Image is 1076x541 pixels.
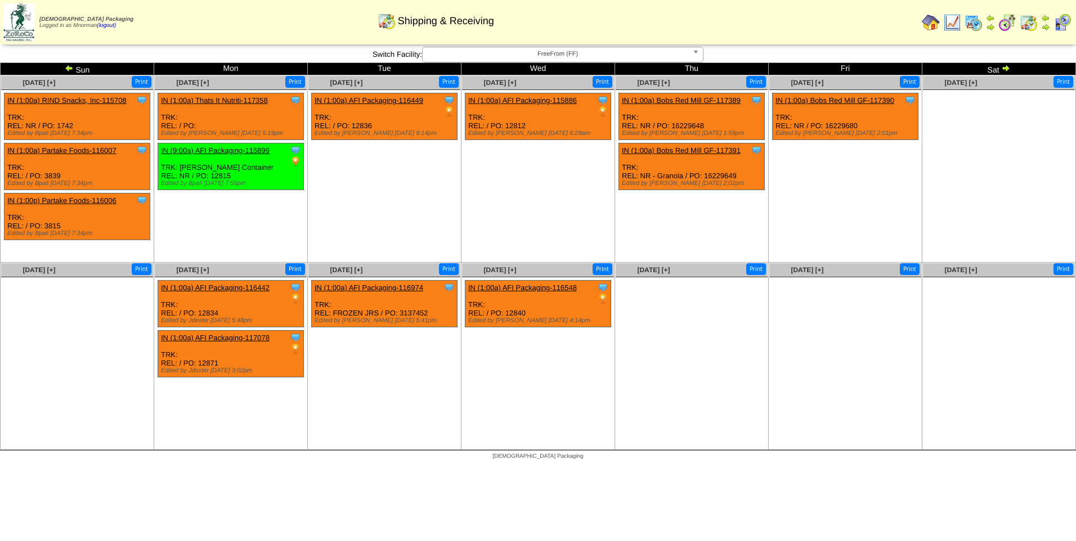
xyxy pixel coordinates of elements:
[427,47,688,61] span: FreeFrom (FF)
[483,79,516,87] a: [DATE] [+]
[39,16,133,22] span: [DEMOGRAPHIC_DATA] Packaging
[492,453,583,459] span: [DEMOGRAPHIC_DATA] Packaging
[468,130,611,137] div: Edited by [PERSON_NAME] [DATE] 6:29am
[751,94,762,106] img: Tooltip
[132,263,151,275] button: Print
[1053,76,1073,88] button: Print
[312,93,458,140] div: TRK: REL: / PO: 12836
[922,63,1076,75] td: Sat
[597,106,608,117] img: PO
[622,130,764,137] div: Edited by [PERSON_NAME] [DATE] 1:59pm
[161,333,270,342] a: IN (1:00a) AFI Packaging-117078
[791,266,823,274] a: [DATE] [+]
[597,293,608,304] img: PO
[154,63,308,75] td: Mon
[597,94,608,106] img: Tooltip
[312,281,458,327] div: TRK: REL: FROZEN JRS / PO: 3137452
[439,76,459,88] button: Print
[65,64,74,73] img: arrowleft.gif
[136,195,147,206] img: Tooltip
[290,293,301,304] img: PO
[398,15,494,27] span: Shipping & Receiving
[132,76,151,88] button: Print
[597,282,608,293] img: Tooltip
[1041,22,1050,31] img: arrowright.gif
[97,22,116,29] a: (logout)
[23,266,55,274] a: [DATE] [+]
[161,283,270,292] a: IN (1:00a) AFI Packaging-116442
[315,96,423,105] a: IN (1:00a) AFI Packaging-116449
[7,196,116,205] a: IN (1:00p) Partake Foods-116006
[900,263,920,275] button: Print
[378,12,396,30] img: calendarinout.gif
[290,145,301,156] img: Tooltip
[158,331,304,377] div: TRK: REL: / PO: 12871
[751,145,762,156] img: Tooltip
[622,146,741,155] a: IN (1:00a) Bobs Red Mill GF-117391
[775,130,918,137] div: Edited by [PERSON_NAME] [DATE] 2:01pm
[315,317,457,324] div: Edited by [PERSON_NAME] [DATE] 5:41pm
[637,266,670,274] a: [DATE] [+]
[176,266,209,274] a: [DATE] [+]
[944,266,977,274] a: [DATE] [+]
[986,22,995,31] img: arrowright.gif
[465,93,611,140] div: TRK: REL: / PO: 12812
[7,96,127,105] a: IN (1:00a) RIND Snacks, Inc-115708
[161,146,270,155] a: IN (9:00a) AFI Packaging-115899
[7,180,150,187] div: Edited by Bpali [DATE] 7:34pm
[158,281,304,327] div: TRK: REL: / PO: 12834
[1053,13,1071,31] img: calendarcustomer.gif
[619,143,765,190] div: TRK: REL: NR - Granola / PO: 16229649
[315,283,423,292] a: IN (1:00a) AFI Packaging-116974
[158,93,304,140] div: TRK: REL: / PO:
[965,13,983,31] img: calendarprod.gif
[290,156,301,167] img: PO
[746,76,766,88] button: Print
[622,180,764,187] div: Edited by [PERSON_NAME] [DATE] 2:02pm
[290,282,301,293] img: Tooltip
[5,143,150,190] div: TRK: REL: / PO: 3839
[1053,263,1073,275] button: Print
[330,266,362,274] a: [DATE] [+]
[3,3,34,41] img: zoroco-logo-small.webp
[285,76,305,88] button: Print
[791,79,823,87] a: [DATE] [+]
[439,263,459,275] button: Print
[161,130,303,137] div: Edited by [PERSON_NAME] [DATE] 5:19pm
[904,94,916,106] img: Tooltip
[7,230,150,237] div: Edited by Bpali [DATE] 7:34pm
[1020,13,1038,31] img: calendarinout.gif
[176,79,209,87] a: [DATE] [+]
[593,263,612,275] button: Print
[637,79,670,87] a: [DATE] [+]
[1041,13,1050,22] img: arrowleft.gif
[7,146,116,155] a: IN (1:00a) Partake Foods-116007
[468,96,577,105] a: IN (1:00a) AFI Packaging-115886
[943,13,961,31] img: line_graph.gif
[468,317,611,324] div: Edited by [PERSON_NAME] [DATE] 4:14pm
[136,145,147,156] img: Tooltip
[161,180,303,187] div: Edited by Bpali [DATE] 7:55pm
[23,79,55,87] a: [DATE] [+]
[285,263,305,275] button: Print
[468,283,577,292] a: IN (1:00a) AFI Packaging-116548
[5,193,150,240] div: TRK: REL: / PO: 3815
[330,79,362,87] a: [DATE] [+]
[483,266,516,274] a: [DATE] [+]
[986,13,995,22] img: arrowleft.gif
[900,76,920,88] button: Print
[461,63,615,75] td: Wed
[615,63,769,75] td: Thu
[290,343,301,354] img: PO
[944,79,977,87] a: [DATE] [+]
[161,317,303,324] div: Edited by Jdexter [DATE] 5:48pm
